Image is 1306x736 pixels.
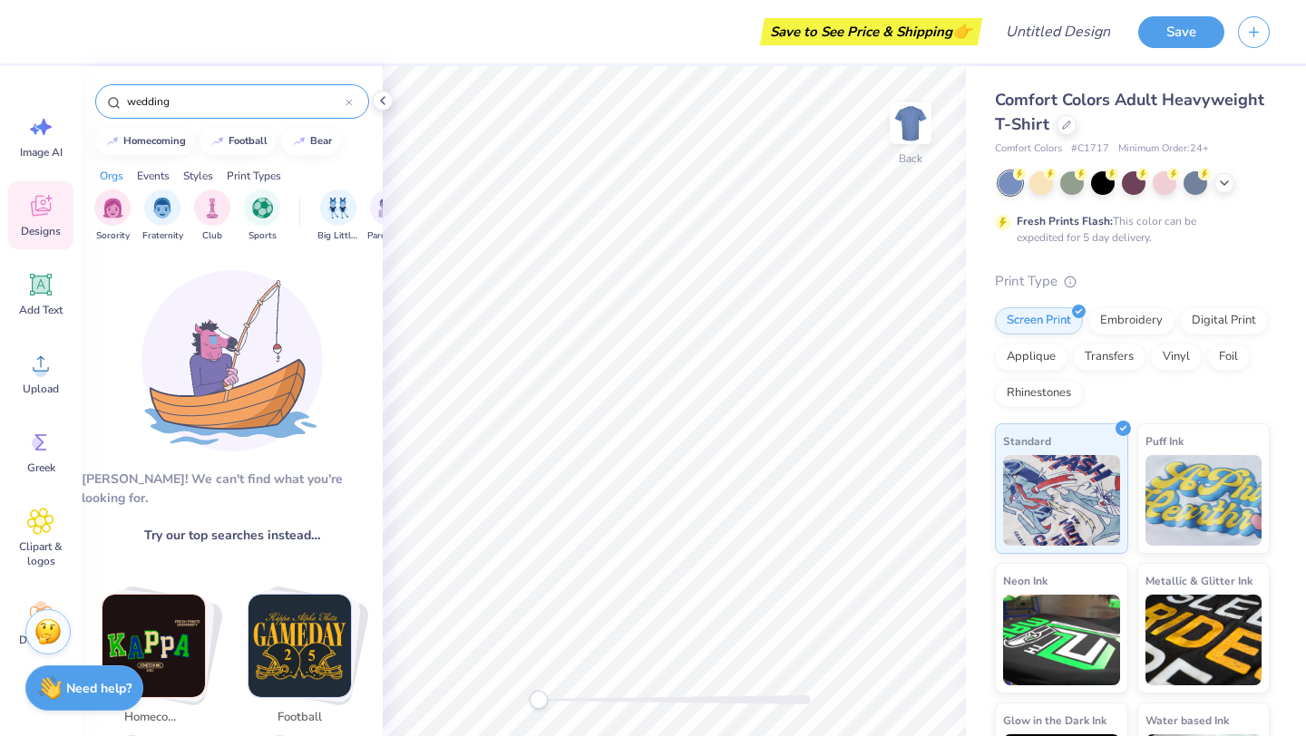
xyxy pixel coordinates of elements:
span: Comfort Colors [995,141,1062,157]
span: Image AI [20,145,63,160]
div: Rhinestones [995,380,1083,407]
span: Puff Ink [1145,431,1184,450]
div: filter for Big Little Reveal [317,189,359,243]
button: football [200,128,276,155]
span: Greek [27,460,55,475]
div: filter for Sorority [94,189,131,243]
span: Comfort Colors Adult Heavyweight T-Shirt [995,89,1264,135]
img: Sorority Image [102,198,123,218]
span: Add Text [19,303,63,317]
img: Metallic & Glitter Ink [1145,595,1262,685]
img: trend_line.gif [292,136,307,147]
div: Screen Print [995,307,1083,334]
button: Stack Card Button football [237,594,374,733]
span: Upload [23,382,59,396]
span: Designs [21,224,61,238]
span: Metallic & Glitter Ink [1145,571,1252,590]
img: Big Little Reveal Image [328,198,348,218]
button: bear [282,128,340,155]
img: Sports Image [252,198,273,218]
span: football [270,709,329,727]
div: filter for Parent's Weekend [367,189,409,243]
div: football [229,136,268,146]
div: Save to See Price & Shipping [765,18,978,45]
span: Neon Ink [1003,571,1048,590]
strong: Need help? [66,680,132,697]
img: Fraternity Image [152,198,172,218]
div: Back [899,150,922,167]
span: Minimum Order: 24 + [1118,141,1209,157]
button: filter button [244,189,280,243]
img: Back [892,105,929,141]
img: Neon Ink [1003,595,1120,685]
div: Styles [183,168,213,184]
button: filter button [142,189,183,243]
span: # C1717 [1071,141,1109,157]
span: Try our top searches instead… [144,526,320,545]
button: filter button [94,189,131,243]
img: trend_line.gif [105,136,120,147]
strong: Fresh Prints Flash: [1017,214,1113,228]
button: filter button [317,189,359,243]
div: Vinyl [1151,344,1202,371]
span: 👉 [952,20,972,42]
div: This color can be expedited for 5 day delivery. [1017,213,1240,246]
img: trend_line.gif [210,136,225,147]
div: Digital Print [1180,307,1268,334]
div: filter for Sports [244,189,280,243]
span: Parent's Weekend [367,229,409,243]
div: Transfers [1073,344,1145,371]
img: football [249,595,351,697]
img: Parent's Weekend Image [378,198,399,218]
button: homecoming [95,128,194,155]
span: Club [202,229,222,243]
img: Club Image [202,198,222,218]
div: bear [310,136,332,146]
div: Print Type [995,271,1270,292]
span: Standard [1003,431,1051,450]
img: Loading... [141,270,323,451]
div: Applique [995,344,1067,371]
button: filter button [194,189,230,243]
input: Untitled Design [991,14,1125,50]
div: Print Types [227,168,281,184]
span: Sports [249,229,277,243]
span: Clipart & logos [11,539,71,568]
div: homecoming [123,136,186,146]
div: Foil [1207,344,1250,371]
span: Big Little Reveal [317,229,359,243]
div: Orgs [100,168,123,184]
button: Save [1138,16,1224,48]
img: homecoming [102,595,205,697]
button: filter button [367,189,409,243]
div: Accessibility label [530,691,548,709]
input: Try "Alpha" [125,92,346,111]
span: homecoming [124,709,183,727]
div: filter for Fraternity [142,189,183,243]
img: Standard [1003,455,1120,546]
div: Events [137,168,170,184]
span: Decorate [19,633,63,647]
span: Sorority [96,229,130,243]
span: Water based Ink [1145,711,1229,730]
div: Embroidery [1088,307,1174,334]
span: Glow in the Dark Ink [1003,711,1106,730]
div: filter for Club [194,189,230,243]
img: Puff Ink [1145,455,1262,546]
button: Stack Card Button homecoming [91,594,228,733]
div: [PERSON_NAME]! We can't find what you're looking for. [82,470,383,508]
span: Fraternity [142,229,183,243]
